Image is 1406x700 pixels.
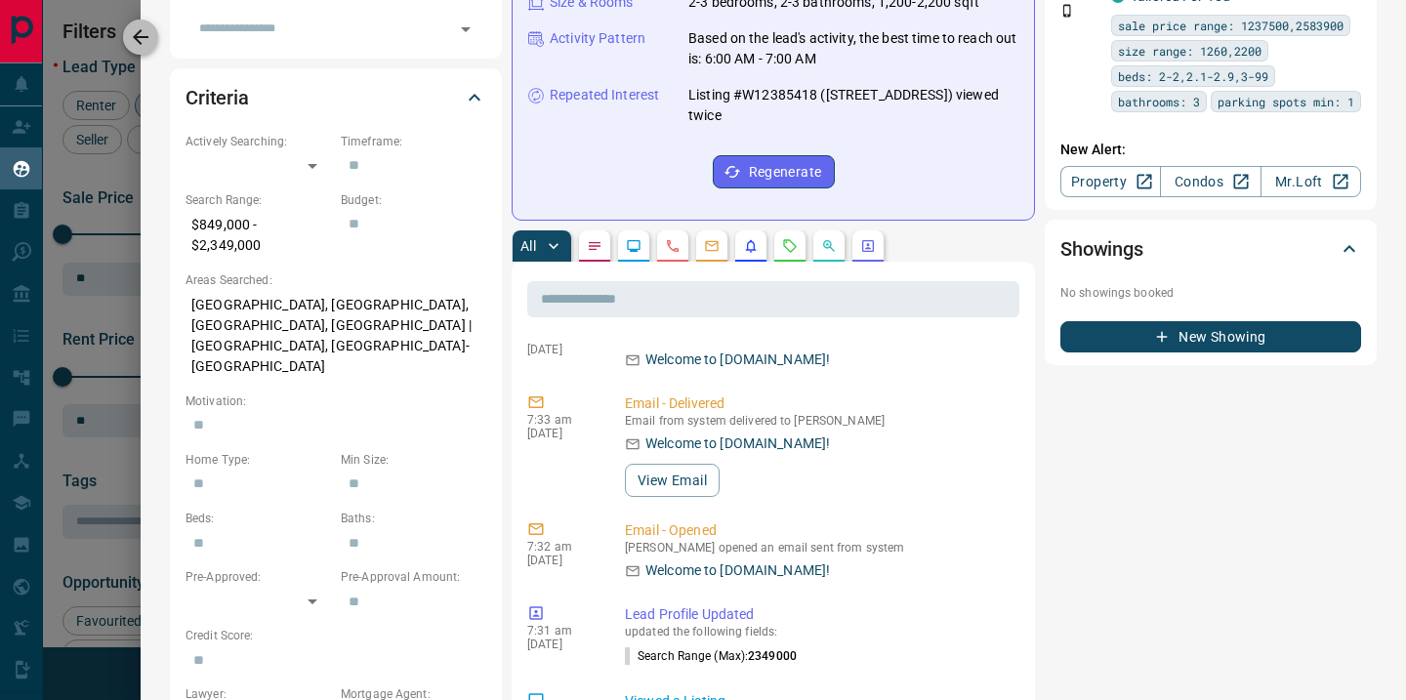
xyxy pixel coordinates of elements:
p: Activity Pattern [550,28,645,49]
p: All [520,239,536,253]
p: Lead Profile Updated [625,604,1012,625]
span: parking spots min: 1 [1218,92,1354,111]
p: Email - Opened [625,520,1012,541]
svg: Calls [665,238,681,254]
span: bathrooms: 3 [1118,92,1200,111]
p: Home Type: [186,451,331,469]
svg: Emails [704,238,720,254]
p: [GEOGRAPHIC_DATA], [GEOGRAPHIC_DATA], [GEOGRAPHIC_DATA], [GEOGRAPHIC_DATA] | [GEOGRAPHIC_DATA], [... [186,289,486,383]
svg: Opportunities [821,238,837,254]
a: Mr.Loft [1261,166,1361,197]
span: beds: 2-2,2.1-2.9,3-99 [1118,66,1268,86]
p: Email - Delivered [625,393,1012,414]
p: Motivation: [186,392,486,410]
p: No showings booked [1060,284,1361,302]
p: Beds: [186,510,331,527]
p: 7:31 am [527,624,596,638]
p: Pre-Approved: [186,568,331,586]
svg: Agent Actions [860,238,876,254]
h2: Criteria [186,82,249,113]
p: [DATE] [527,554,596,567]
svg: Listing Alerts [743,238,759,254]
p: $849,000 - $2,349,000 [186,209,331,262]
p: Listing #W12385418 ([STREET_ADDRESS]) viewed twice [688,85,1018,126]
p: Min Size: [341,451,486,469]
p: Search Range: [186,191,331,209]
p: updated the following fields: [625,625,1012,638]
p: Email from system delivered to [PERSON_NAME] [625,414,1012,428]
p: 7:33 am [527,413,596,427]
svg: Push Notification Only [1060,4,1074,18]
svg: Lead Browsing Activity [626,238,641,254]
p: [DATE] [527,638,596,651]
button: View Email [625,464,720,497]
div: Showings [1060,226,1361,272]
p: Baths: [341,510,486,527]
button: Regenerate [713,155,835,188]
p: Pre-Approval Amount: [341,568,486,586]
p: New Alert: [1060,140,1361,160]
p: Welcome to [DOMAIN_NAME]! [645,560,830,581]
p: Welcome to [DOMAIN_NAME]! [645,433,830,454]
svg: Notes [587,238,602,254]
span: sale price range: 1237500,2583900 [1118,16,1344,35]
p: Timeframe: [341,133,486,150]
p: [DATE] [527,427,596,440]
p: Based on the lead's activity, the best time to reach out is: 6:00 AM - 7:00 AM [688,28,1018,69]
p: Repeated Interest [550,85,659,105]
a: Property [1060,166,1161,197]
p: Credit Score: [186,627,486,644]
span: 2349000 [748,649,797,663]
p: [PERSON_NAME] opened an email sent from system [625,541,1012,555]
p: Actively Searching: [186,133,331,150]
div: Criteria [186,74,486,121]
p: Search Range (Max) : [625,647,797,665]
h2: Showings [1060,233,1143,265]
p: Welcome to [DOMAIN_NAME]! [645,350,830,370]
a: Condos [1160,166,1261,197]
span: size range: 1260,2200 [1118,41,1261,61]
button: Open [452,16,479,43]
p: [DATE] [527,343,596,356]
button: New Showing [1060,321,1361,352]
p: Areas Searched: [186,271,486,289]
p: Budget: [341,191,486,209]
svg: Requests [782,238,798,254]
p: 7:32 am [527,540,596,554]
